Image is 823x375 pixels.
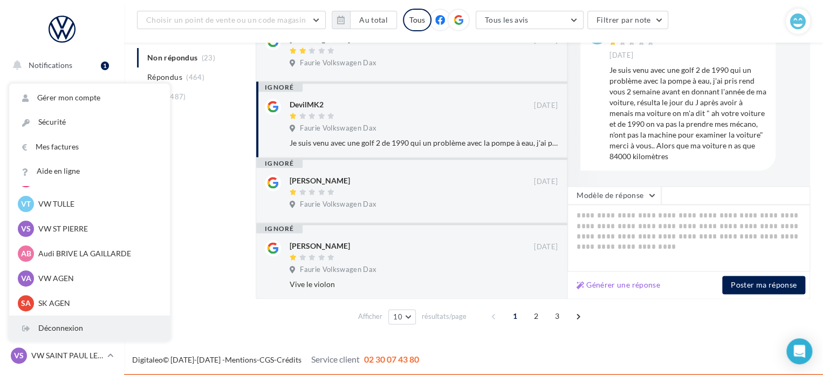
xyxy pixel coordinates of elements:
span: © [DATE]-[DATE] - - - [132,355,419,364]
button: Choisir un point de vente ou un code magasin [137,11,326,29]
button: Modèle de réponse [567,186,661,204]
a: CGS [259,355,274,364]
span: (487) [168,92,186,101]
div: Déconnexion [9,316,170,340]
a: Mes factures [9,135,170,159]
span: Afficher [358,311,382,322]
span: 02 30 07 43 80 [364,354,419,364]
a: Boîte de réception [6,107,118,131]
a: Mentions [225,355,257,364]
div: DevilMK2 [290,99,324,110]
div: ignoré [256,224,303,233]
div: 1 [101,62,109,70]
button: Au total [332,11,397,29]
span: VT [21,199,31,209]
span: Faurie Volkswagen Dax [300,265,376,275]
span: VA [21,273,31,284]
div: [PERSON_NAME] [290,175,350,186]
span: Service client [311,354,360,364]
a: Contacts [6,189,118,212]
span: VS [21,223,31,234]
a: Digitaleo [132,355,163,364]
div: ignoré [256,159,303,168]
span: 3 [548,308,566,325]
p: VW TULLE [38,199,157,209]
a: Gérer mon compte [9,86,170,110]
div: Tous [403,9,431,31]
a: Sécurité [9,110,170,134]
span: 2 [527,308,545,325]
button: 10 [388,309,416,324]
span: (464) [186,73,204,81]
span: Tous les avis [485,15,529,24]
a: Opérations [6,81,118,104]
a: Crédits [277,355,301,364]
p: VW ST PIERRE [38,223,157,234]
a: VS VW SAINT PAUL LES DAX [9,345,115,366]
span: Notifications [29,60,72,70]
div: Je suis venu avec une golf 2 de 1990 qui un problème avec la pompe à eau, j'ai pris rend vous 2 s... [290,138,558,148]
span: Faurie Volkswagen Dax [300,124,376,133]
span: Faurie Volkswagen Dax [300,200,376,209]
a: Médiathèque [6,216,118,238]
a: Calendrier [6,243,118,265]
span: 1 [506,308,524,325]
div: ignoré [256,83,303,92]
span: Répondus [147,72,182,83]
div: Open Intercom Messenger [786,338,812,364]
p: VW AGEN [38,273,157,284]
a: Visibilité en ligne [6,135,118,158]
span: résultats/page [422,311,467,322]
span: [DATE] [534,242,558,252]
p: SK AGEN [38,298,157,309]
a: PLV et print personnalisable [6,269,118,301]
span: [DATE] [609,51,633,60]
span: [DATE] [534,177,558,187]
div: [PERSON_NAME] [290,241,350,251]
span: 10 [393,312,402,321]
button: Notifications 1 [6,54,113,77]
span: Faurie Volkswagen Dax [300,58,376,68]
a: Campagnes [6,162,118,185]
button: Poster ma réponse [722,276,805,294]
button: Filtrer par note [587,11,669,29]
a: Aide en ligne [9,159,170,183]
span: VS [14,350,24,361]
span: AB [21,248,31,259]
span: Choisir un point de vente ou un code magasin [146,15,306,24]
a: Campagnes DataOnDemand [6,305,118,337]
p: Audi BRIVE LA GAILLARDE [38,248,157,259]
div: Vive le violon [290,279,558,290]
button: Tous les avis [476,11,584,29]
button: Au total [350,11,397,29]
div: Je suis venu avec une golf 2 de 1990 qui un problème avec la pompe à eau, j'ai pris rend vous 2 s... [609,65,767,162]
span: [DATE] [534,101,558,111]
button: Générer une réponse [572,278,664,291]
p: VW SAINT PAUL LES DAX [31,350,103,361]
span: SA [21,298,31,309]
